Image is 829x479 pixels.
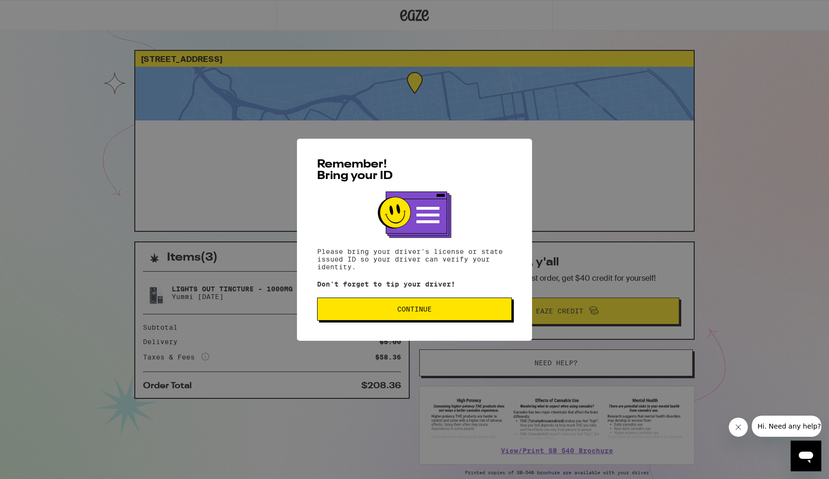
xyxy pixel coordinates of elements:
[791,441,821,471] iframe: Button to launch messaging window
[317,159,393,182] span: Remember! Bring your ID
[729,418,748,437] iframe: Close message
[317,298,512,321] button: Continue
[752,416,821,437] iframe: Message from company
[317,280,512,288] p: Don't forget to tip your driver!
[317,248,512,271] p: Please bring your driver's license or state issued ID so your driver can verify your identity.
[397,306,432,312] span: Continue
